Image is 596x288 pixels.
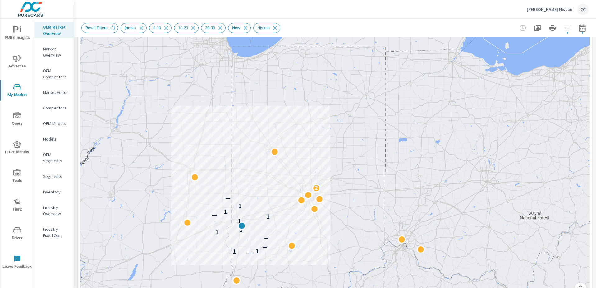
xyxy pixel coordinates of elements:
span: Nissan [254,26,273,30]
p: Models [43,136,69,142]
span: PURE Insights [2,26,32,41]
p: [PERSON_NAME] Nissan [527,7,572,12]
p: Industry Fixed Ops [43,226,69,239]
div: 20-30 [201,23,226,33]
span: 10-20 [174,26,192,30]
span: (none) [121,26,140,30]
p: Segments [43,173,69,179]
p: OEM Models [43,120,69,127]
span: Leave Feedback [2,255,32,270]
p: 1 [255,248,259,255]
p: Industry Overview [43,204,69,217]
span: Query [2,112,32,127]
p: — [225,194,231,202]
span: New [228,26,244,30]
div: Models [34,134,74,144]
p: — [212,211,217,219]
div: Market Overview [34,44,74,60]
p: 1 [224,208,227,216]
p: 1 [266,213,270,220]
span: Driver [2,226,32,242]
div: Nissan [253,23,280,33]
p: 2 [314,184,318,192]
p: OEM Competitors [43,67,69,80]
button: Apply Filters [561,22,574,34]
p: Competitors [43,105,69,111]
span: Advertise [2,55,32,70]
div: Segments [34,172,74,181]
span: My Market [2,83,32,99]
div: (none) [121,23,147,33]
div: OEM Market Overview [34,22,74,38]
p: OEM Segments [43,151,69,164]
p: — [248,249,253,257]
span: 20-30 [201,26,219,30]
div: 10-20 [174,23,199,33]
button: "Export Report to PDF" [531,22,544,34]
div: Market Editor [34,88,74,97]
div: CC [577,4,589,15]
div: OEM Segments [34,150,74,165]
p: Market Overview [43,46,69,58]
p: Inventory [43,189,69,195]
div: Competitors [34,103,74,113]
span: Reset Filters [82,26,111,30]
p: — [264,234,269,242]
button: Print Report [546,22,559,34]
div: Industry Fixed Ops [34,225,74,240]
p: — [262,243,268,251]
p: 1 [232,248,236,255]
p: Market Editor [43,89,69,95]
p: 1 [238,202,241,210]
p: 1 [239,226,243,234]
p: 1 [215,228,218,236]
span: Tools [2,169,32,184]
div: 0-10 [149,23,172,33]
span: Tier2 [2,198,32,213]
div: OEM Competitors [34,66,74,81]
div: Industry Overview [34,203,74,218]
div: OEM Models [34,119,74,128]
div: New [228,23,251,33]
div: Reset Filters [81,23,118,33]
span: 0-10 [149,26,165,30]
button: Select Date Range [576,22,589,34]
div: Inventory [34,187,74,197]
p: 1 [238,217,241,225]
p: OEM Market Overview [43,24,69,36]
div: nav menu [0,19,34,276]
span: PURE Identity [2,141,32,156]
